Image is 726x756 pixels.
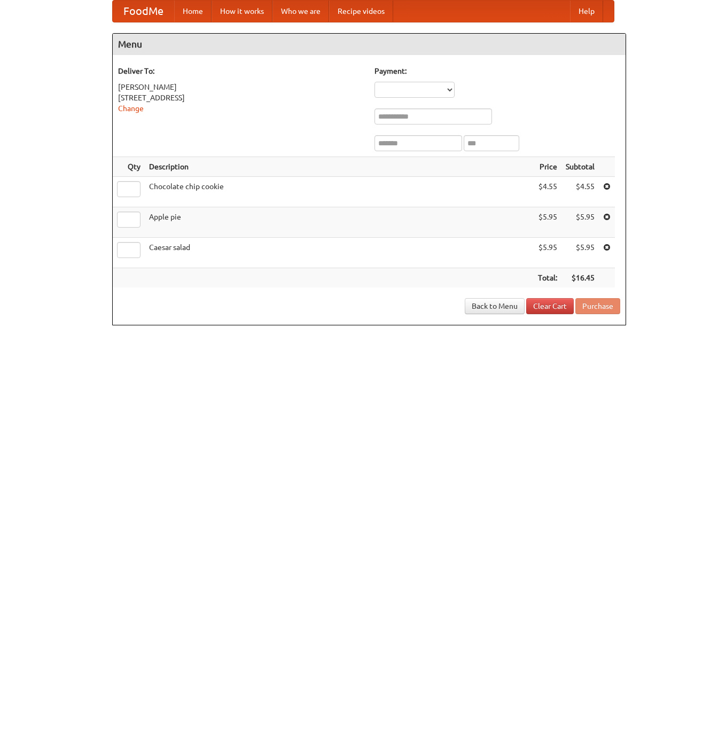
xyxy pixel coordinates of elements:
[534,207,561,238] td: $5.95
[561,157,599,177] th: Subtotal
[145,207,534,238] td: Apple pie
[174,1,212,22] a: Home
[561,207,599,238] td: $5.95
[465,298,525,314] a: Back to Menu
[272,1,329,22] a: Who we are
[534,238,561,268] td: $5.95
[212,1,272,22] a: How it works
[534,177,561,207] td: $4.55
[561,268,599,288] th: $16.45
[145,177,534,207] td: Chocolate chip cookie
[118,82,364,92] div: [PERSON_NAME]
[113,1,174,22] a: FoodMe
[561,238,599,268] td: $5.95
[534,268,561,288] th: Total:
[374,66,620,76] h5: Payment:
[145,157,534,177] th: Description
[145,238,534,268] td: Caesar salad
[118,104,144,113] a: Change
[570,1,603,22] a: Help
[329,1,393,22] a: Recipe videos
[113,34,626,55] h4: Menu
[113,157,145,177] th: Qty
[526,298,574,314] a: Clear Cart
[575,298,620,314] button: Purchase
[561,177,599,207] td: $4.55
[534,157,561,177] th: Price
[118,66,364,76] h5: Deliver To:
[118,92,364,103] div: [STREET_ADDRESS]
